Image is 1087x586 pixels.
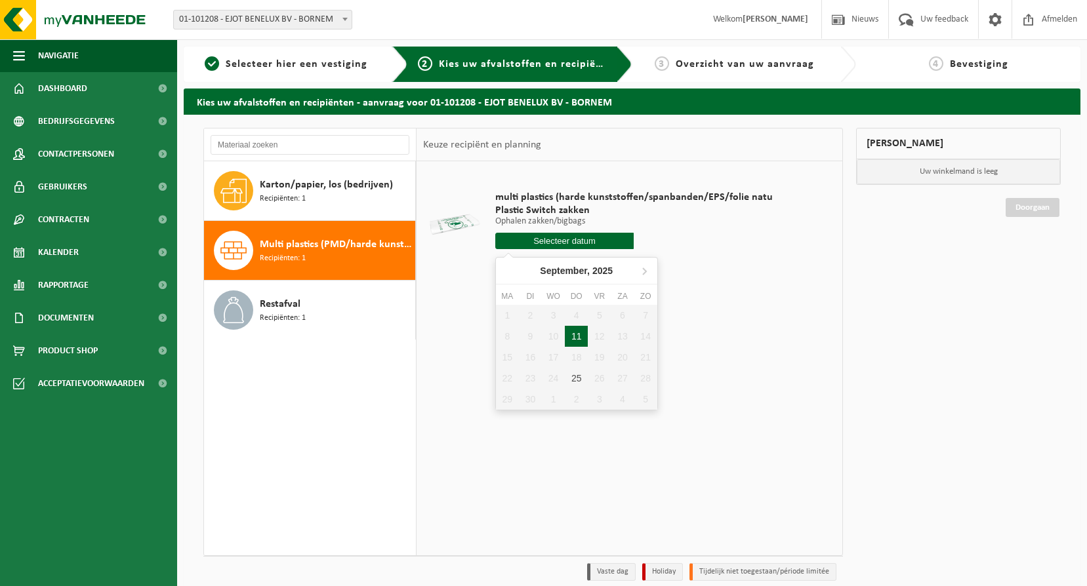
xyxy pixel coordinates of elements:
[38,138,114,170] span: Contactpersonen
[495,191,773,204] span: multi plastics (harde kunststoffen/spanbanden/EPS/folie natu
[676,59,814,69] span: Overzicht van uw aanvraag
[38,302,94,334] span: Documenten
[496,290,519,303] div: ma
[38,236,79,269] span: Kalender
[929,56,943,71] span: 4
[260,312,306,324] span: Recipiënten: 1
[535,260,618,281] div: September,
[38,367,144,400] span: Acceptatievoorwaarden
[857,159,1060,184] p: Uw winkelmand is leeg
[184,88,1080,114] h2: Kies uw afvalstoffen en recipiënten - aanvraag voor 01-101208 - EJOT BENELUX BV - BORNEM
[38,269,89,302] span: Rapportage
[642,563,683,581] li: Holiday
[950,59,1008,69] span: Bevestiging
[38,170,87,203] span: Gebruikers
[588,290,611,303] div: vr
[495,217,773,226] p: Ophalen zakken/bigbags
[565,368,588,389] div: 25
[611,290,634,303] div: za
[743,14,808,24] strong: [PERSON_NAME]
[565,290,588,303] div: do
[204,161,416,221] button: Karton/papier, los (bedrijven) Recipiënten: 1
[260,252,306,265] span: Recipiënten: 1
[174,10,352,29] span: 01-101208 - EJOT BENELUX BV - BORNEM
[587,563,636,581] li: Vaste dag
[260,237,412,252] span: Multi plastics (PMD/harde kunststoffen/spanbanden/EPS/folie naturel/folie gemengd)
[418,56,432,71] span: 2
[38,203,89,236] span: Contracten
[565,326,588,347] div: 11
[542,290,565,303] div: wo
[204,281,416,340] button: Restafval Recipiënten: 1
[439,59,619,69] span: Kies uw afvalstoffen en recipiënten
[1006,198,1059,217] a: Doorgaan
[38,105,115,138] span: Bedrijfsgegevens
[495,204,773,217] span: Plastic Switch zakken
[190,56,382,72] a: 1Selecteer hier een vestiging
[592,266,613,275] i: 2025
[634,290,657,303] div: zo
[173,10,352,29] span: 01-101208 - EJOT BENELUX BV - BORNEM
[417,128,548,161] div: Keuze recipiënt en planning
[856,128,1061,159] div: [PERSON_NAME]
[655,56,669,71] span: 3
[204,221,416,281] button: Multi plastics (PMD/harde kunststoffen/spanbanden/EPS/folie naturel/folie gemengd) Recipiënten: 1
[38,334,98,367] span: Product Shop
[495,233,634,249] input: Selecteer datum
[38,72,87,105] span: Dashboard
[519,290,542,303] div: di
[211,135,409,155] input: Materiaal zoeken
[226,59,367,69] span: Selecteer hier een vestiging
[260,193,306,205] span: Recipiënten: 1
[205,56,219,71] span: 1
[260,177,393,193] span: Karton/papier, los (bedrijven)
[38,39,79,72] span: Navigatie
[689,563,836,581] li: Tijdelijk niet toegestaan/période limitée
[260,296,300,312] span: Restafval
